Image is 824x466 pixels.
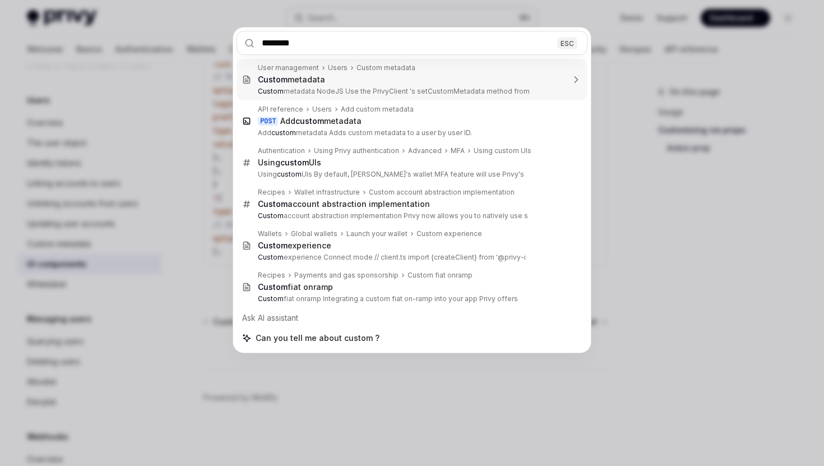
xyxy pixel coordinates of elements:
div: Wallets [258,229,282,238]
div: Payments and gas sponsorship [294,271,399,280]
div: Add metadata [280,116,362,126]
span: Can you tell me about custom ? [256,333,379,344]
p: Add metadata Adds custom metadata to a user by user ID. [258,128,564,137]
div: Using Privy authentication [314,146,399,155]
div: Custom account abstraction implementation [369,188,515,197]
div: Ask AI assistant [237,308,587,328]
p: fiat onramp Integrating a custom fiat on-ramp into your app Privy offers [258,294,564,303]
div: Using custom UIs [474,146,531,155]
b: Custom [258,241,288,250]
div: Using UIs [258,158,321,168]
p: experience Connect mode // client.ts import {createClient} from '@privy-i [258,253,564,262]
div: POST [258,117,278,126]
div: API reference [258,105,303,114]
p: account abstraction implementation Privy now allows you to natively use s [258,211,564,220]
div: Wallet infrastructure [294,188,360,197]
p: Using UIs By default, [PERSON_NAME]'s wallet MFA feature will use Privy's [258,170,564,179]
div: MFA [451,146,465,155]
div: Custom fiat onramp [408,271,473,280]
b: Custom [258,294,284,303]
b: Custom [258,211,284,220]
div: ESC [557,37,577,49]
b: custom [295,116,324,126]
b: Custom [258,75,288,84]
b: Custom [258,87,284,95]
b: custom [277,170,302,178]
div: Custom experience [416,229,482,238]
div: Users [312,105,332,114]
b: Custom [258,199,288,209]
b: Custom [258,253,284,261]
b: custom [271,128,296,137]
div: Global wallets [291,229,337,238]
div: Launch your wallet [346,229,408,238]
div: Advanced [408,146,442,155]
p: metadata NodeJS Use the PrivyClient 's setCustomMetadata method from [258,87,564,96]
b: custom [280,158,309,167]
b: Custom [258,282,288,292]
div: Users [328,63,348,72]
div: Recipes [258,271,285,280]
div: experience [258,241,331,251]
div: Custom metadata [357,63,415,72]
div: Recipes [258,188,285,197]
div: account abstraction implementation [258,199,430,209]
div: User management [258,63,319,72]
div: metadata [258,75,325,85]
div: Add custom metadata [341,105,414,114]
div: fiat onramp [258,282,333,292]
div: Authentication [258,146,305,155]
